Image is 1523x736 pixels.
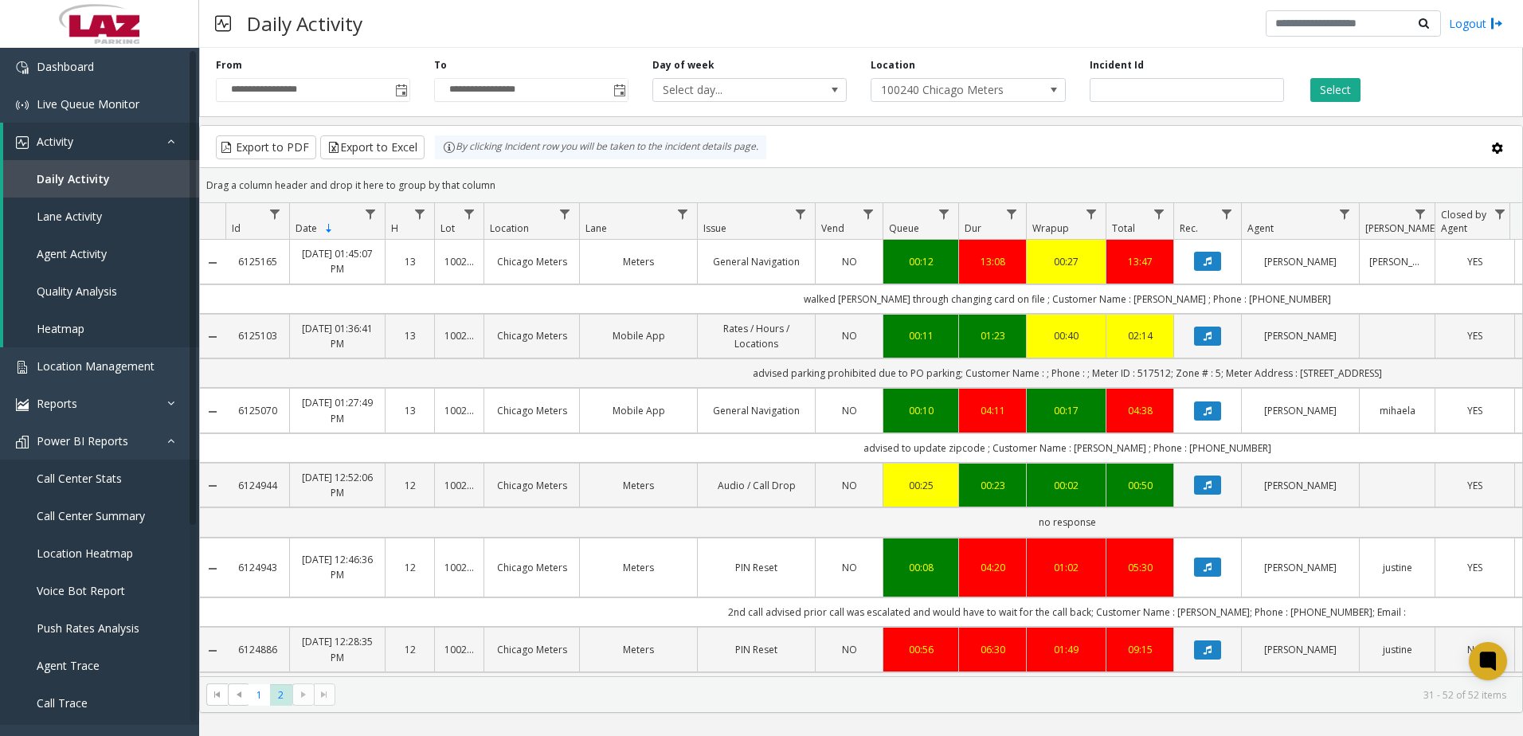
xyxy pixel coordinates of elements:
[235,642,280,657] a: 6124886
[37,134,73,149] span: Activity
[1467,479,1482,492] span: YES
[707,478,805,493] a: Audio / Call Drop
[200,405,225,418] a: Collapse Details
[1467,255,1482,268] span: YES
[16,136,29,149] img: 'icon'
[3,160,199,198] a: Daily Activity
[893,642,949,657] a: 00:56
[1445,560,1505,575] a: YES
[444,560,474,575] a: 100240
[395,328,425,343] a: 13
[37,695,88,711] span: Call Trace
[216,135,316,159] button: Export to PDF
[323,222,335,235] span: Sortable
[1116,560,1164,575] a: 05:30
[490,221,529,235] span: Location
[1116,403,1164,418] a: 04:38
[16,436,29,448] img: 'icon'
[440,221,455,235] span: Lot
[1251,254,1349,269] a: [PERSON_NAME]
[235,478,280,493] a: 6124944
[1251,328,1349,343] a: [PERSON_NAME]
[1369,254,1425,269] a: [PERSON_NAME]
[653,79,808,101] span: Select day...
[395,254,425,269] a: 13
[893,478,949,493] div: 00:25
[585,221,607,235] span: Lane
[444,642,474,657] a: 100240
[1032,221,1069,235] span: Wrapup
[1116,478,1164,493] a: 00:50
[1467,561,1482,574] span: YES
[1467,643,1482,656] span: NO
[969,560,1016,575] a: 04:20
[216,58,242,72] label: From
[589,254,687,269] a: Meters
[1180,221,1198,235] span: Rec.
[300,395,375,425] a: [DATE] 01:27:49 PM
[871,79,1026,101] span: 100240 Chicago Meters
[16,398,29,411] img: 'icon'
[934,203,955,225] a: Queue Filter Menu
[444,328,474,343] a: 100240
[228,683,249,706] span: Go to the previous page
[889,221,919,235] span: Queue
[1247,221,1274,235] span: Agent
[235,254,280,269] a: 6125165
[1081,203,1102,225] a: Wrapup Filter Menu
[443,141,456,154] img: infoIcon.svg
[494,560,570,575] a: Chicago Meters
[652,58,715,72] label: Day of week
[37,321,84,336] span: Heatmap
[37,508,145,523] span: Call Center Summary
[1251,478,1349,493] a: [PERSON_NAME]
[300,634,375,664] a: [DATE] 12:28:35 PM
[270,684,292,706] span: Page 2
[16,361,29,374] img: 'icon'
[494,328,570,343] a: Chicago Meters
[893,254,949,269] div: 00:12
[825,328,873,343] a: NO
[969,328,1016,343] a: 01:23
[1036,478,1096,493] div: 00:02
[211,688,224,701] span: Go to the first page
[232,221,241,235] span: Id
[1251,403,1349,418] a: [PERSON_NAME]
[3,235,199,272] a: Agent Activity
[1467,404,1482,417] span: YES
[1251,560,1349,575] a: [PERSON_NAME]
[1449,15,1503,32] a: Logout
[1490,203,1511,225] a: Closed by Agent Filter Menu
[1251,642,1349,657] a: [PERSON_NAME]
[300,246,375,276] a: [DATE] 01:45:07 PM
[821,221,844,235] span: Vend
[1310,78,1361,102] button: Select
[1410,203,1431,225] a: Parker Filter Menu
[37,546,133,561] span: Location Heatmap
[459,203,480,225] a: Lot Filter Menu
[1490,15,1503,32] img: logout
[37,59,94,74] span: Dashboard
[444,254,474,269] a: 100240
[37,396,77,411] span: Reports
[893,328,949,343] a: 00:11
[969,478,1016,493] div: 00:23
[1036,560,1096,575] a: 01:02
[3,123,199,160] a: Activity
[707,642,805,657] a: PIN Reset
[707,321,805,351] a: Rates / Hours / Locations
[444,478,474,493] a: 100240
[296,221,317,235] span: Date
[395,478,425,493] a: 12
[3,272,199,310] a: Quality Analysis
[589,560,687,575] a: Meters
[249,684,270,706] span: Page 1
[969,254,1016,269] div: 13:08
[610,79,628,101] span: Toggle popup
